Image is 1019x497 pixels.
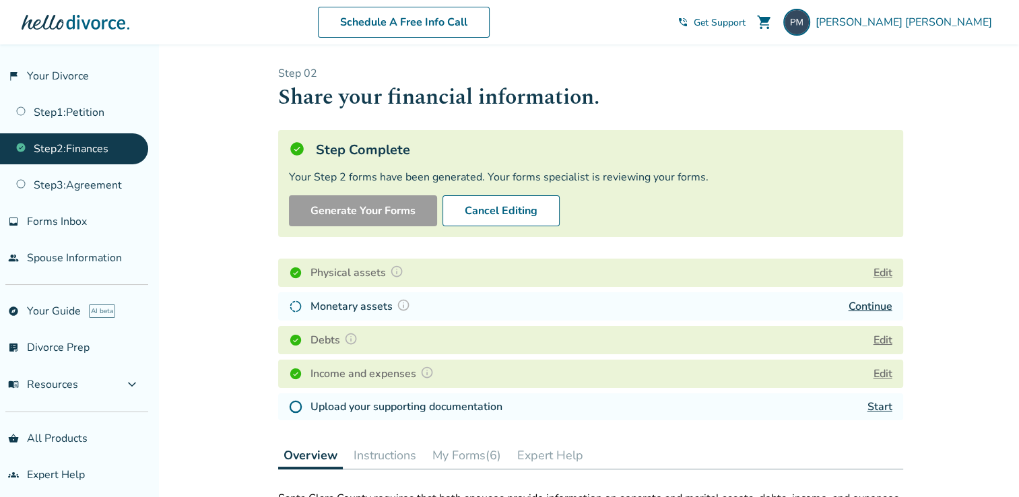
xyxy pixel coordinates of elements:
span: expand_more [124,376,140,393]
img: Question Mark [420,366,434,379]
a: Continue [849,299,892,314]
span: shopping_cart [756,14,773,30]
p: Step 0 2 [278,66,903,81]
a: phone_in_talkGet Support [678,16,746,29]
span: [PERSON_NAME] [PERSON_NAME] [816,15,997,30]
span: Get Support [694,16,746,29]
img: Question Mark [344,332,358,345]
h4: Income and expenses [310,365,438,383]
a: Start [867,399,892,414]
h4: Physical assets [310,264,407,281]
span: Resources [8,377,78,392]
button: Expert Help [512,442,589,469]
span: explore [8,306,19,317]
button: Edit [874,265,892,281]
span: Forms Inbox [27,214,87,229]
img: Completed [289,266,302,279]
h1: Share your financial information. [278,81,903,114]
h4: Upload your supporting documentation [310,399,502,415]
button: Generate Your Forms [289,195,437,226]
span: groups [8,469,19,480]
img: Not Started [289,400,302,413]
span: phone_in_talk [678,17,688,28]
span: shopping_basket [8,433,19,444]
h4: Debts [310,331,362,349]
button: Cancel Editing [442,195,560,226]
img: Completed [289,333,302,347]
span: menu_book [8,379,19,390]
button: Instructions [348,442,422,469]
button: Overview [278,442,343,469]
span: AI beta [89,304,115,318]
img: Completed [289,367,302,380]
span: flag_2 [8,71,19,81]
h5: Step Complete [316,141,410,159]
img: In Progress [289,300,302,313]
div: Your Step 2 forms have been generated. Your forms specialist is reviewing your forms. [289,170,892,185]
a: Schedule A Free Info Call [318,7,490,38]
img: Question Mark [397,298,410,312]
iframe: Chat Widget [952,432,1019,497]
button: Edit [874,366,892,382]
button: My Forms(6) [427,442,506,469]
span: list_alt_check [8,342,19,353]
img: peter.mullen@outlook.com [783,9,810,36]
span: people [8,253,19,263]
button: Edit [874,332,892,348]
span: inbox [8,216,19,227]
h4: Monetary assets [310,298,414,315]
img: Question Mark [390,265,403,278]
